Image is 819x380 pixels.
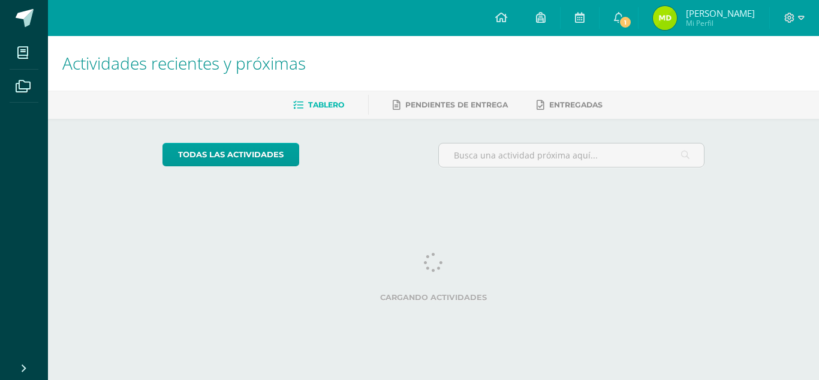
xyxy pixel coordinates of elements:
a: Pendientes de entrega [393,95,508,115]
a: Tablero [293,95,344,115]
a: todas las Actividades [162,143,299,166]
span: Mi Perfil [686,18,755,28]
span: Actividades recientes y próximas [62,52,306,74]
span: Entregadas [549,100,603,109]
img: 3a2e4270dd6a78d512d035ac5b1679b3.png [653,6,677,30]
label: Cargando actividades [162,293,705,302]
span: [PERSON_NAME] [686,7,755,19]
a: Entregadas [537,95,603,115]
span: 1 [619,16,632,29]
span: Pendientes de entrega [405,100,508,109]
span: Tablero [308,100,344,109]
input: Busca una actividad próxima aquí... [439,143,704,167]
